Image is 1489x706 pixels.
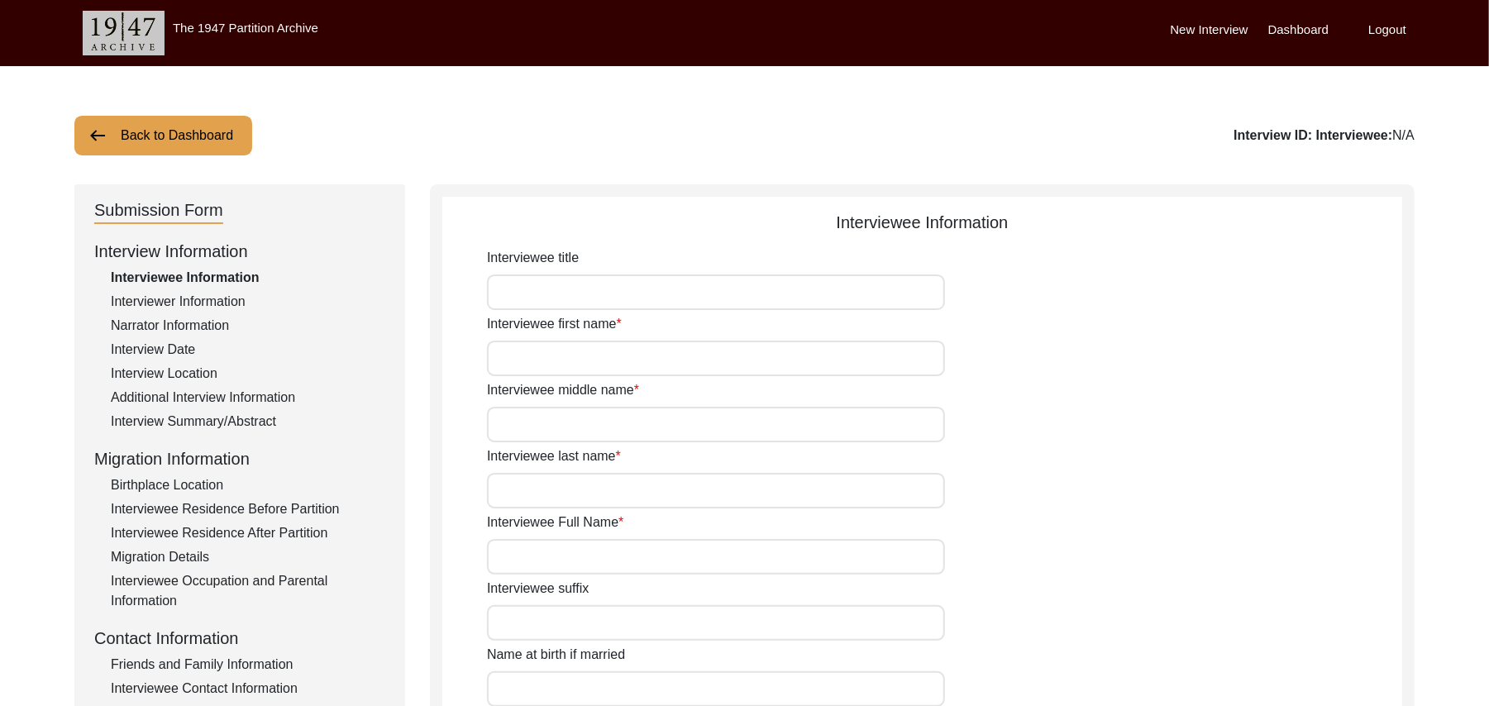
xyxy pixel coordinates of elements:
div: Interviewee Residence After Partition [111,523,385,543]
div: Interview Information [94,239,385,264]
div: Additional Interview Information [111,388,385,408]
div: Narrator Information [111,316,385,336]
div: Interviewee Residence Before Partition [111,499,385,519]
div: Birthplace Location [111,475,385,495]
div: Submission Form [94,198,223,224]
div: Interviewee Occupation and Parental Information [111,571,385,611]
label: Interviewee Full Name [487,513,623,532]
label: Interviewee first name [487,314,622,334]
div: N/A [1234,126,1415,145]
img: header-logo.png [83,11,165,55]
label: Logout [1368,21,1406,40]
div: Interview Date [111,340,385,360]
div: Interview Location [111,364,385,384]
div: Interviewer Information [111,292,385,312]
div: Migration Information [94,446,385,471]
label: Interviewee title [487,248,579,268]
b: Interviewee: [1316,128,1392,142]
label: Name at birth if married [487,645,625,665]
div: Contact Information [94,626,385,651]
div: Friends and Family Information [111,655,385,675]
div: Interviewee Contact Information [111,679,385,699]
label: Interviewee last name [487,446,621,466]
label: Dashboard [1268,21,1329,40]
div: Interviewee Information [442,210,1402,235]
img: arrow-left.png [88,126,107,145]
div: Interviewee Information [111,268,385,288]
label: Interviewee middle name [487,380,639,400]
label: New Interview [1171,21,1248,40]
button: Back to Dashboard [74,116,252,155]
label: The 1947 Partition Archive [173,21,318,35]
div: Migration Details [111,547,385,567]
div: Interview Summary/Abstract [111,412,385,432]
b: Interview ID: [1234,128,1312,142]
label: Interviewee suffix [487,579,589,599]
